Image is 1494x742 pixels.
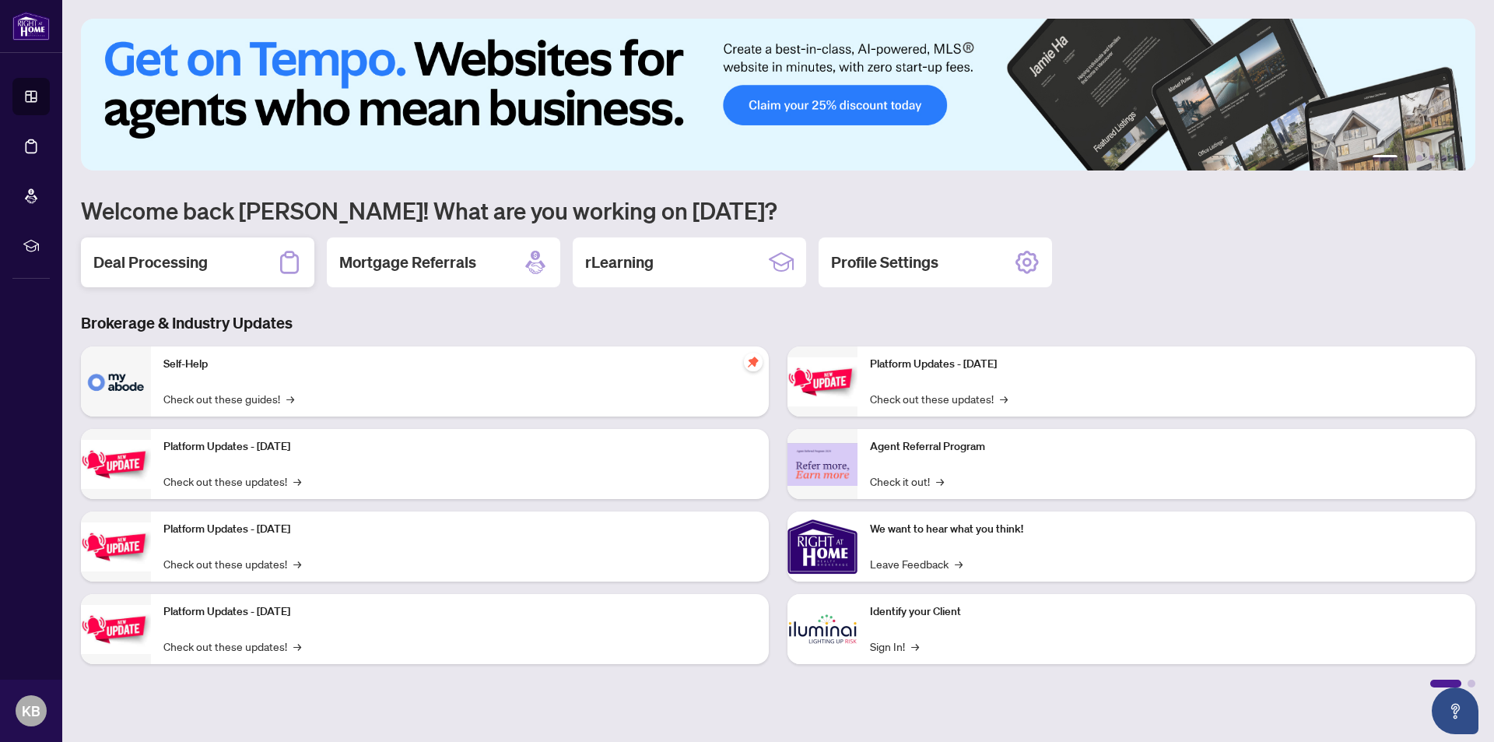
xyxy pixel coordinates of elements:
[12,12,50,40] img: logo
[870,521,1463,538] p: We want to hear what you think!
[1429,155,1435,161] button: 4
[787,357,857,406] img: Platform Updates - June 23, 2025
[1432,687,1478,734] button: Open asap
[163,521,756,538] p: Platform Updates - [DATE]
[870,390,1008,407] a: Check out these updates!→
[1441,155,1447,161] button: 5
[1454,155,1460,161] button: 6
[870,555,963,572] a: Leave Feedback→
[163,638,301,655] a: Check out these updates!→
[339,251,476,273] h2: Mortgage Referrals
[293,473,301,490] span: →
[1373,155,1398,161] button: 1
[870,638,919,655] a: Sign In!→
[286,390,294,407] span: →
[870,473,944,490] a: Check it out!→
[81,195,1475,225] h1: Welcome back [PERSON_NAME]! What are you working on [DATE]?
[163,473,301,490] a: Check out these updates!→
[1404,155,1410,161] button: 2
[81,19,1475,171] img: Slide 0
[1416,155,1422,161] button: 3
[585,251,654,273] h2: rLearning
[81,312,1475,334] h3: Brokerage & Industry Updates
[744,353,763,371] span: pushpin
[787,443,857,486] img: Agent Referral Program
[955,555,963,572] span: →
[81,346,151,417] img: Self-Help
[870,438,1463,455] p: Agent Referral Program
[163,603,756,621] p: Platform Updates - [DATE]
[911,638,919,655] span: →
[936,473,944,490] span: →
[81,605,151,654] img: Platform Updates - July 8, 2025
[163,555,301,572] a: Check out these updates!→
[870,603,1463,621] p: Identify your Client
[81,440,151,489] img: Platform Updates - September 16, 2025
[831,251,938,273] h2: Profile Settings
[81,522,151,571] img: Platform Updates - July 21, 2025
[22,700,40,722] span: KB
[1000,390,1008,407] span: →
[787,594,857,664] img: Identify your Client
[163,390,294,407] a: Check out these guides!→
[293,555,301,572] span: →
[787,512,857,582] img: We want to hear what you think!
[93,251,208,273] h2: Deal Processing
[163,356,756,373] p: Self-Help
[293,638,301,655] span: →
[163,438,756,455] p: Platform Updates - [DATE]
[870,356,1463,373] p: Platform Updates - [DATE]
